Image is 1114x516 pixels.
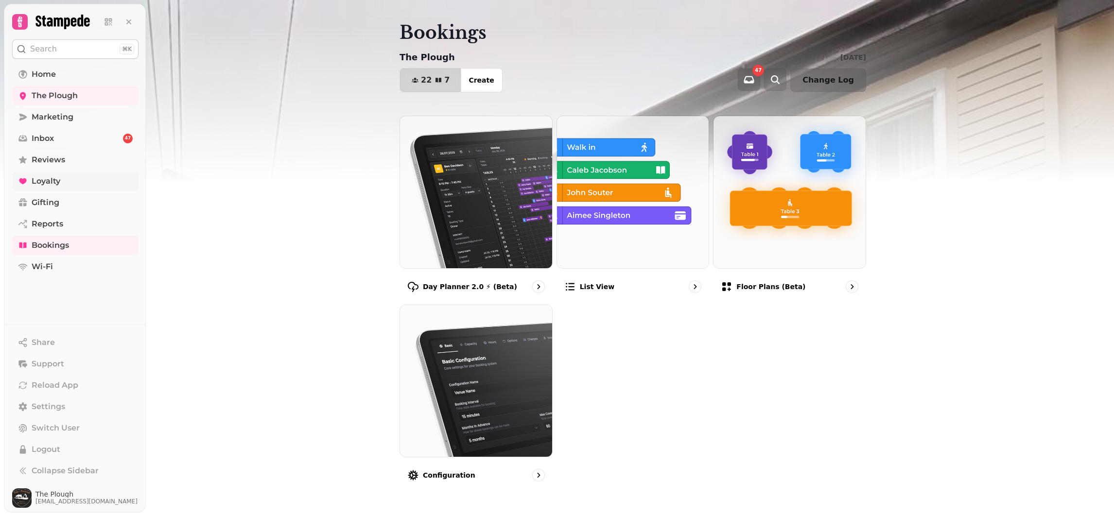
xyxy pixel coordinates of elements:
button: Support [12,354,139,374]
span: Switch User [32,422,80,434]
span: Marketing [32,111,73,123]
a: Marketing [12,107,139,127]
svg: go to [534,282,543,292]
a: Reports [12,214,139,234]
p: Floor Plans (beta) [736,282,805,292]
span: 47 [755,68,762,73]
span: Support [32,358,64,370]
span: The Plough [35,491,138,498]
svg: go to [690,282,700,292]
span: Settings [32,401,65,413]
span: Loyalty [32,175,60,187]
a: Gifting [12,193,139,212]
button: Share [12,333,139,352]
span: 7 [444,76,450,84]
a: List viewList view [557,116,710,301]
a: ConfigurationConfiguration [400,305,553,490]
a: Loyalty [12,172,139,191]
a: Wi-Fi [12,257,139,276]
span: Change Log [802,76,854,84]
button: Logout [12,440,139,459]
a: Floor Plans (beta)Floor Plans (beta) [713,116,866,301]
p: The Plough [400,51,455,64]
a: Settings [12,397,139,416]
button: Search⌘K [12,39,139,59]
button: Switch User [12,418,139,438]
img: Day Planner 2.0 ⚡ (Beta) [400,116,552,268]
span: 22 [421,76,432,84]
a: Day Planner 2.0 ⚡ (Beta)Day Planner 2.0 ⚡ (Beta) [400,116,553,301]
span: Reload App [32,379,78,391]
button: Collapse Sidebar [12,461,139,481]
span: Reviews [32,154,65,166]
span: Share [32,337,55,348]
span: Logout [32,444,60,455]
a: Home [12,65,139,84]
a: Inbox47 [12,129,139,148]
a: Reviews [12,150,139,170]
img: User avatar [12,488,32,508]
svg: go to [847,282,857,292]
button: Change Log [790,69,866,92]
p: [DATE] [840,52,866,62]
button: Reload App [12,376,139,395]
button: 227 [400,69,461,92]
p: Day Planner 2.0 ⚡ (Beta) [423,282,517,292]
button: User avatarThe Plough[EMAIL_ADDRESS][DOMAIN_NAME] [12,488,139,508]
p: List view [580,282,614,292]
span: [EMAIL_ADDRESS][DOMAIN_NAME] [35,498,138,505]
img: Floor Plans (beta) [714,116,866,268]
img: List view [557,116,709,268]
span: Gifting [32,197,59,208]
span: Inbox [32,133,54,144]
p: Configuration [423,470,475,480]
span: Bookings [32,240,69,251]
span: The Plough [32,90,78,102]
svg: go to [534,470,543,480]
button: Create [461,69,502,92]
span: Wi-Fi [32,261,53,273]
p: Search [30,43,57,55]
a: The Plough [12,86,139,105]
img: Configuration [400,305,552,457]
span: Create [469,77,494,84]
span: Collapse Sidebar [32,465,99,477]
span: Reports [32,218,63,230]
div: ⌘K [120,44,134,54]
span: Home [32,69,56,80]
span: 47 [125,135,131,142]
a: Bookings [12,236,139,255]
